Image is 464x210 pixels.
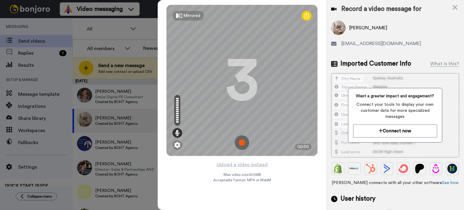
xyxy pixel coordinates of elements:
[331,180,459,186] span: [PERSON_NAME] connects with all your other software
[430,60,459,67] div: What is this?
[341,40,421,47] span: [EMAIL_ADDRESS][DOMAIN_NAME]
[340,194,375,203] span: User history
[213,178,271,183] span: Acceptable format: MP4 or WebM
[447,164,457,173] img: GoHighLevel
[442,181,459,185] a: See how
[295,144,311,150] div: 00:00
[415,164,424,173] img: Patreon
[353,102,437,120] span: Connect your tools to display your own customer data for more specialized messages
[235,135,249,150] img: ic_record_start.svg
[333,164,343,173] img: Shopify
[225,58,259,103] div: 3
[398,164,408,173] img: ConvertKit
[366,164,375,173] img: Hubspot
[353,93,437,99] span: Want a greater impact and engagement?
[174,142,180,148] img: ic_gear.svg
[353,124,437,137] button: Connect now
[382,164,392,173] img: ActiveCampaign
[431,164,441,173] img: Drip
[215,161,269,169] button: Upload a video instead
[350,164,359,173] img: Ontraport
[223,172,261,177] span: Max video size: 500 MB
[340,59,411,68] span: Imported Customer Info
